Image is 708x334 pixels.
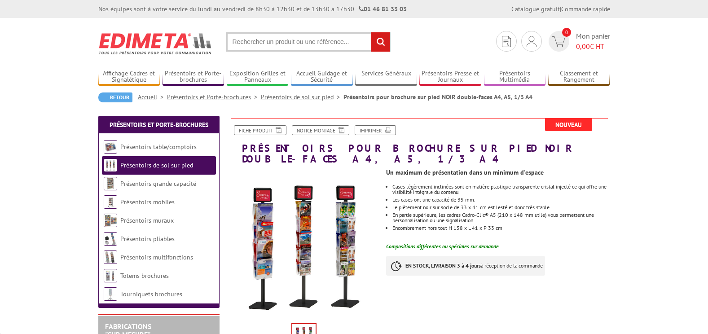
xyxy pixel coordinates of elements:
img: Présentoirs de sol sur pied [104,158,117,172]
font: Compositions différentes ou spéciales sur demande [386,243,499,250]
img: Edimeta [98,27,213,60]
a: Accueil [138,93,167,101]
a: Catalogue gratuit [511,5,560,13]
img: devis rapide [527,36,536,47]
a: Fiche produit [234,125,286,135]
a: Services Généraux [355,70,417,84]
a: Présentoirs grande capacité [120,180,196,188]
img: devis rapide [552,36,565,47]
a: Présentoirs table/comptoirs [120,143,197,151]
img: Présentoirs mobiles [104,195,117,209]
p: à réception de la commande [386,256,545,276]
img: Présentoirs pliables [104,232,117,246]
a: Commande rapide [561,5,610,13]
li: Encombrement hors tout H 158 x L 41 x P 33 cm [392,225,610,231]
span: 0,00 [576,42,590,51]
li: Le piètement noir sur socle de 33 x 41 cm est lesté et donc très stable. [392,205,610,210]
span: Mon panier [576,31,610,52]
li: Les cases ont une capacité de 35 mm. [392,197,610,202]
p: Un maximum de présentation dans un minimum d'espace [386,170,610,175]
p: Cases légèrement inclinées sont en matière plastique transparente cristal injecté ce qui offre un... [392,184,610,195]
a: Exposition Grilles et Panneaux [227,70,289,84]
img: devis rapide [502,36,511,47]
a: Imprimer [355,125,396,135]
div: | [511,4,610,13]
a: Présentoirs Presse et Journaux [419,70,481,84]
li: En partie supérieure, les cadres Cadro-Clic® A5 (210 x 148 mm utile) vous permettent une personna... [392,212,610,223]
a: Présentoirs et Porte-brochures [110,121,208,129]
div: Nos équipes sont à votre service du lundi au vendredi de 8h30 à 12h30 et de 13h30 à 17h30 [98,4,407,13]
a: Présentoirs mobiles [120,198,175,206]
a: Présentoirs de sol sur pied [120,161,193,169]
img: Présentoirs multifonctions [104,250,117,264]
a: Présentoirs Multimédia [484,70,546,84]
a: Classement et Rangement [548,70,610,84]
img: Présentoirs muraux [104,214,117,227]
input: Rechercher un produit ou une référence... [226,32,391,52]
a: Présentoirs et Porte-brochures [163,70,224,84]
img: Tourniquets brochures [104,287,117,301]
a: Totems brochures [120,272,169,280]
input: rechercher [371,32,390,52]
span: € HT [576,41,610,52]
strong: 01 46 81 33 03 [359,5,407,13]
a: Retour [98,92,132,102]
a: Présentoirs de sol sur pied [261,93,343,101]
a: Présentoirs pliables [120,235,175,243]
a: Notice Montage [292,125,349,135]
a: Tourniquets brochures [120,290,182,298]
img: presentoirs_pour_brochure_pied_noir_double-faces_a4_214714nr_214715nr_214716nr.jpg [229,169,380,320]
a: Accueil Guidage et Sécurité [291,70,353,84]
strong: EN STOCK, LIVRAISON 3 à 4 jours [405,262,481,269]
img: Totems brochures [104,269,117,282]
a: Affichage Cadres et Signalétique [98,70,160,84]
img: Présentoirs grande capacité [104,177,117,190]
span: Nouveau [545,119,592,131]
a: Présentoirs muraux [120,216,174,224]
a: Présentoirs multifonctions [120,253,193,261]
a: devis rapide 0 Mon panier 0,00€ HT [546,31,610,52]
a: Présentoirs et Porte-brochures [167,93,261,101]
span: 0 [562,28,571,37]
img: Présentoirs table/comptoirs [104,140,117,154]
li: Présentoirs pour brochure sur pied NOIR double-faces A4, A5, 1/3 A4 [343,92,532,101]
